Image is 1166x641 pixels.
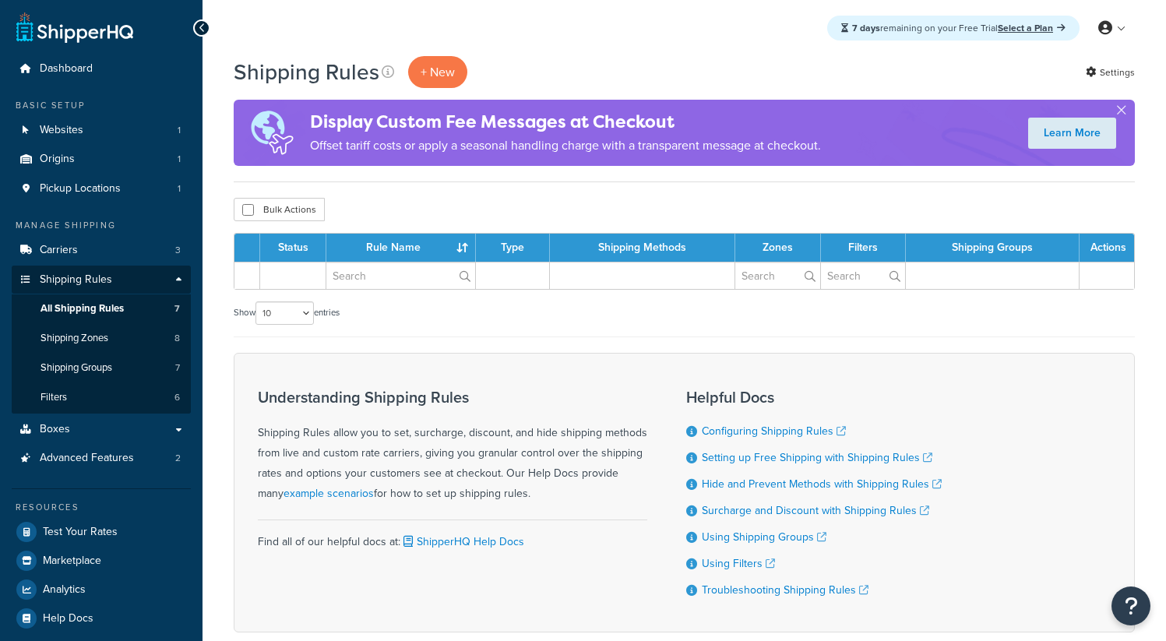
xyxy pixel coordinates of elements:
li: Advanced Features [12,444,191,473]
a: example scenarios [284,485,374,502]
a: Learn More [1028,118,1116,149]
a: Test Your Rates [12,518,191,546]
a: Shipping Zones 8 [12,324,191,353]
span: Shipping Groups [41,361,112,375]
li: Shipping Rules [12,266,191,414]
a: Troubleshooting Shipping Rules [702,582,868,598]
li: Origins [12,145,191,174]
h4: Display Custom Fee Messages at Checkout [310,109,821,135]
th: Type [476,234,550,262]
a: Configuring Shipping Rules [702,423,846,439]
a: ShipperHQ Help Docs [400,534,524,550]
a: Shipping Rules [12,266,191,294]
span: Dashboard [40,62,93,76]
th: Status [260,234,326,262]
a: Surcharge and Discount with Shipping Rules [702,502,929,519]
span: Origins [40,153,75,166]
span: Shipping Zones [41,332,108,345]
h3: Helpful Docs [686,389,942,406]
span: 1 [178,124,181,137]
span: 8 [174,332,180,345]
li: Websites [12,116,191,145]
a: Pickup Locations 1 [12,174,191,203]
h3: Understanding Shipping Rules [258,389,647,406]
span: Marketplace [43,555,101,568]
a: Filters 6 [12,383,191,412]
span: 7 [174,302,180,315]
li: Shipping Groups [12,354,191,382]
a: Help Docs [12,604,191,632]
span: 3 [175,244,181,257]
a: Origins 1 [12,145,191,174]
a: Analytics [12,576,191,604]
span: 7 [175,361,180,375]
div: Shipping Rules allow you to set, surcharge, discount, and hide shipping methods from live and cus... [258,389,647,504]
span: Shipping Rules [40,273,112,287]
a: Setting up Free Shipping with Shipping Rules [702,449,932,466]
button: Open Resource Center [1111,586,1150,625]
span: 2 [175,452,181,465]
span: 6 [174,391,180,404]
div: Resources [12,501,191,514]
a: Select a Plan [998,21,1066,35]
a: Using Filters [702,555,775,572]
li: Carriers [12,236,191,265]
span: Filters [41,391,67,404]
span: Boxes [40,423,70,436]
button: Bulk Actions [234,198,325,221]
a: Dashboard [12,55,191,83]
a: Settings [1086,62,1135,83]
th: Shipping Groups [906,234,1080,262]
li: All Shipping Rules [12,294,191,323]
th: Shipping Methods [550,234,736,262]
li: Pickup Locations [12,174,191,203]
div: Find all of our helpful docs at: [258,519,647,552]
a: Boxes [12,415,191,444]
a: ShipperHQ Home [16,12,133,43]
a: Websites 1 [12,116,191,145]
div: Manage Shipping [12,219,191,232]
h1: Shipping Rules [234,57,379,87]
span: Advanced Features [40,452,134,465]
p: + New [408,56,467,88]
a: Carriers 3 [12,236,191,265]
th: Actions [1080,234,1134,262]
span: Analytics [43,583,86,597]
li: Shipping Zones [12,324,191,353]
li: Filters [12,383,191,412]
div: remaining on your Free Trial [827,16,1080,41]
span: 1 [178,182,181,195]
select: Showentries [255,301,314,325]
a: All Shipping Rules 7 [12,294,191,323]
a: Advanced Features 2 [12,444,191,473]
a: Using Shipping Groups [702,529,826,545]
a: Hide and Prevent Methods with Shipping Rules [702,476,942,492]
span: Websites [40,124,83,137]
img: duties-banner-06bc72dcb5fe05cb3f9472aba00be2ae8eb53ab6f0d8bb03d382ba314ac3c341.png [234,100,310,166]
a: Marketplace [12,547,191,575]
label: Show entries [234,301,340,325]
span: All Shipping Rules [41,302,124,315]
strong: 7 days [852,21,880,35]
div: Basic Setup [12,99,191,112]
span: Help Docs [43,612,93,625]
th: Filters [821,234,906,262]
input: Search [821,262,905,289]
a: Shipping Groups 7 [12,354,191,382]
span: Test Your Rates [43,526,118,539]
span: Carriers [40,244,78,257]
th: Rule Name [326,234,476,262]
span: Pickup Locations [40,182,121,195]
input: Search [326,262,475,289]
th: Zones [735,234,821,262]
input: Search [735,262,820,289]
span: 1 [178,153,181,166]
p: Offset tariff costs or apply a seasonal handling charge with a transparent message at checkout. [310,135,821,157]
